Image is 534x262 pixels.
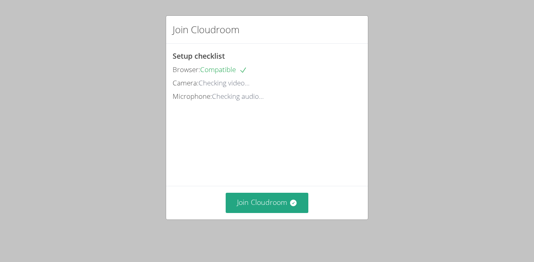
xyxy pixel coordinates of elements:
[226,193,309,213] button: Join Cloudroom
[199,78,250,87] span: Checking video...
[173,65,200,74] span: Browser:
[173,92,212,101] span: Microphone:
[212,92,264,101] span: Checking audio...
[173,51,225,61] span: Setup checklist
[200,65,247,74] span: Compatible
[173,78,199,87] span: Camera:
[173,22,239,37] h2: Join Cloudroom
